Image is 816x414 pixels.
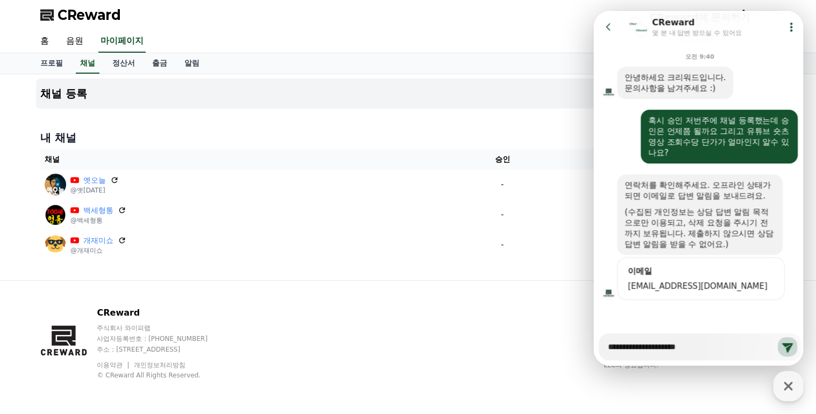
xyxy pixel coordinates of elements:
[58,6,121,24] span: CReward
[556,149,776,169] th: 상태
[83,235,113,246] a: 개재미쇼
[70,246,126,255] p: @개재미쇼
[144,53,176,74] a: 출금
[453,209,552,220] p: -
[45,234,66,255] img: 개재미쇼
[40,130,776,145] h4: 내 채널
[97,334,228,343] p: 사업자등록번호 : [PHONE_NUMBER]
[76,53,99,74] a: 채널
[97,345,228,354] p: 주소 : [STREET_ADDRESS]
[32,30,58,53] a: 홈
[83,175,106,186] a: 옛오늘
[97,306,228,319] p: CReward
[70,186,119,195] p: @옛[DATE]
[134,361,185,369] a: 개인정보처리방침
[45,174,66,195] img: 옛오늘
[98,30,146,53] a: 마이페이지
[97,361,131,369] a: 이용약관
[176,53,208,74] a: 알림
[32,53,71,74] a: 프로필
[45,204,66,225] img: 백세형통
[40,88,87,99] h4: 채널 등록
[453,239,552,251] p: -
[104,53,144,74] a: 정산서
[593,11,803,366] iframe: Channel chat
[36,78,780,109] button: 채널 등록
[449,149,556,169] th: 승인
[453,179,552,190] p: -
[97,324,228,332] p: 주식회사 와이피랩
[97,371,228,380] p: © CReward All Rights Reserved.
[40,6,121,24] a: CReward
[40,149,449,169] th: 채널
[83,205,113,216] a: 백세형통
[58,30,92,53] a: 음원
[70,216,126,225] p: @백세형통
